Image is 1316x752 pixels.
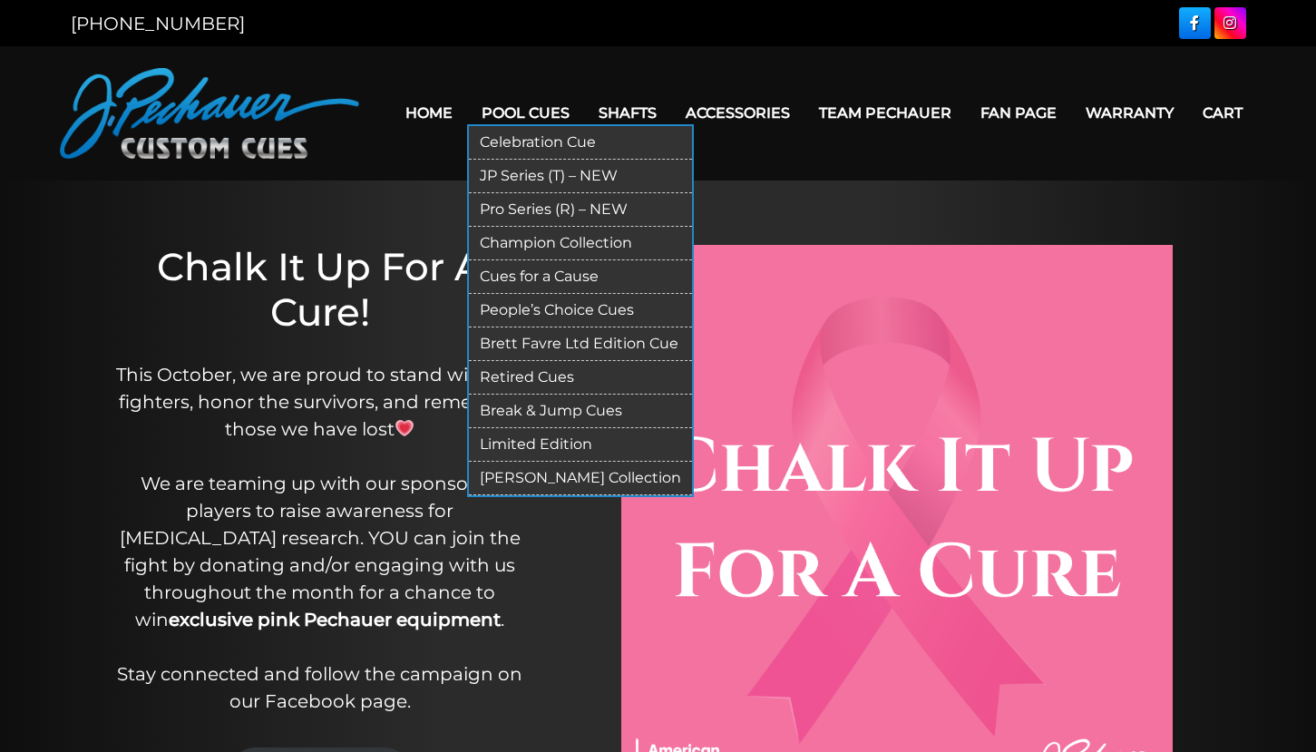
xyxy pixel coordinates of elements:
a: JP Series (T) – NEW [469,160,692,193]
a: Limited Edition [469,428,692,462]
a: Break & Jump Cues [469,395,692,428]
a: Home [391,90,467,136]
a: Celebration Cue [469,126,692,160]
a: [PERSON_NAME] Collection [469,462,692,495]
a: Cues for a Cause [469,260,692,294]
p: This October, we are proud to stand with the fighters, honor the survivors, and remember those we... [108,361,532,715]
a: People’s Choice Cues [469,294,692,327]
img: 💗 [395,419,414,437]
img: Pechauer Custom Cues [60,68,359,159]
a: Pro Series (R) – NEW [469,193,692,227]
a: Warranty [1071,90,1188,136]
a: Retired Cues [469,361,692,395]
a: Pool Cues [467,90,584,136]
a: Fan Page [966,90,1071,136]
a: [PHONE_NUMBER] [71,13,245,34]
a: Team Pechauer [804,90,966,136]
a: Champion Collection [469,227,692,260]
strong: exclusive pink Pechauer equipment [169,609,501,630]
a: Cart [1188,90,1257,136]
a: Shafts [584,90,671,136]
a: Brett Favre Ltd Edition Cue [469,327,692,361]
h1: Chalk It Up For A Cure! [108,244,532,336]
a: Accessories [671,90,804,136]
